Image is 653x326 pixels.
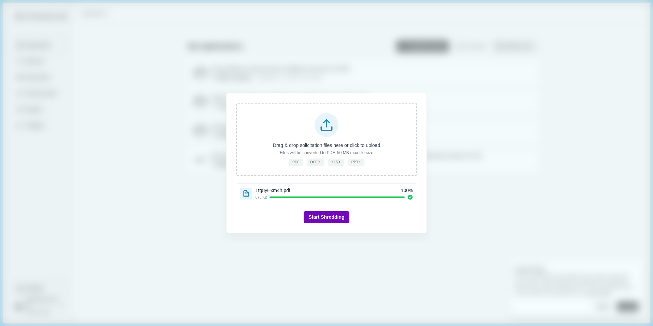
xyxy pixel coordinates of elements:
span: PPTX [351,160,361,164]
p: Drag & drop solicitation files here or click to upload [273,142,380,149]
span: 873 KB [255,195,267,200]
span: PDF [292,160,300,164]
button: Start Shredding [304,211,349,223]
span: 1tg8yHxm4h.pdf [255,187,290,194]
span: 100 % [401,187,413,194]
span: DOCX [310,160,320,164]
p: Files will be converted to PDF, 50 MB max file size [280,150,373,156]
span: XLSX [331,160,341,164]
